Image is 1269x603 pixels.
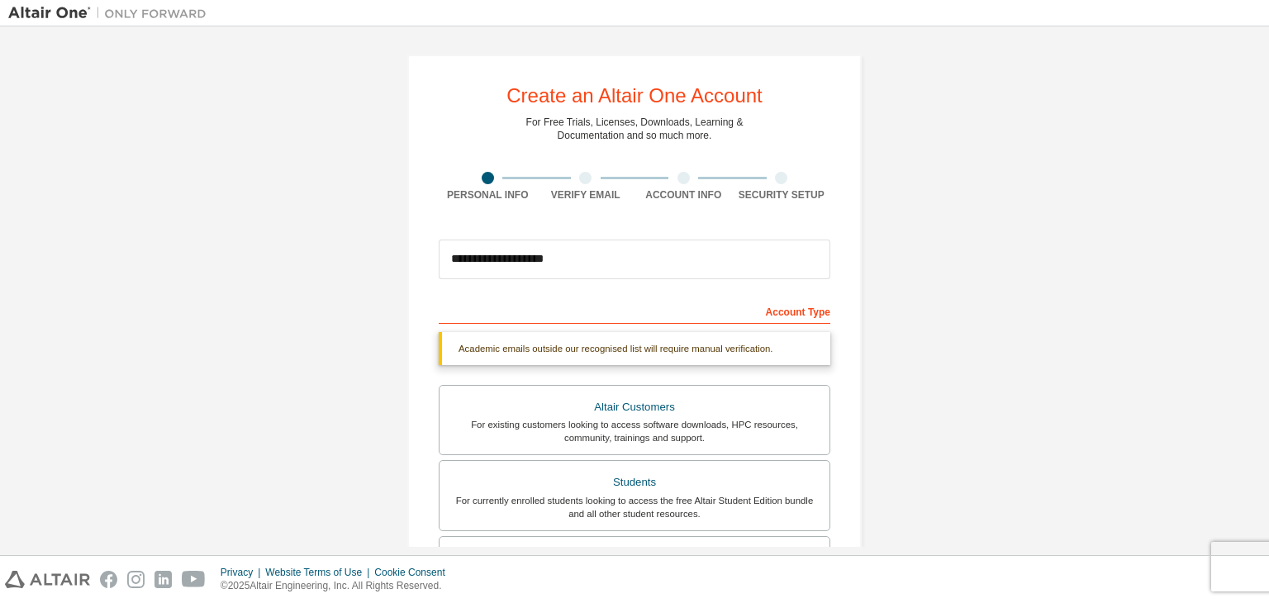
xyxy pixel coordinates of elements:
[154,571,172,588] img: linkedin.svg
[221,579,455,593] p: © 2025 Altair Engineering, Inc. All Rights Reserved.
[374,566,454,579] div: Cookie Consent
[634,188,733,202] div: Account Info
[100,571,117,588] img: facebook.svg
[537,188,635,202] div: Verify Email
[127,571,145,588] img: instagram.svg
[265,566,374,579] div: Website Terms of Use
[221,566,265,579] div: Privacy
[439,297,830,324] div: Account Type
[449,418,820,444] div: For existing customers looking to access software downloads, HPC resources, community, trainings ...
[449,494,820,520] div: For currently enrolled students looking to access the free Altair Student Edition bundle and all ...
[439,332,830,365] div: Academic emails outside our recognised list will require manual verification.
[8,5,215,21] img: Altair One
[449,396,820,419] div: Altair Customers
[526,116,744,142] div: For Free Trials, Licenses, Downloads, Learning & Documentation and so much more.
[182,571,206,588] img: youtube.svg
[733,188,831,202] div: Security Setup
[5,571,90,588] img: altair_logo.svg
[449,471,820,494] div: Students
[439,188,537,202] div: Personal Info
[506,86,763,106] div: Create an Altair One Account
